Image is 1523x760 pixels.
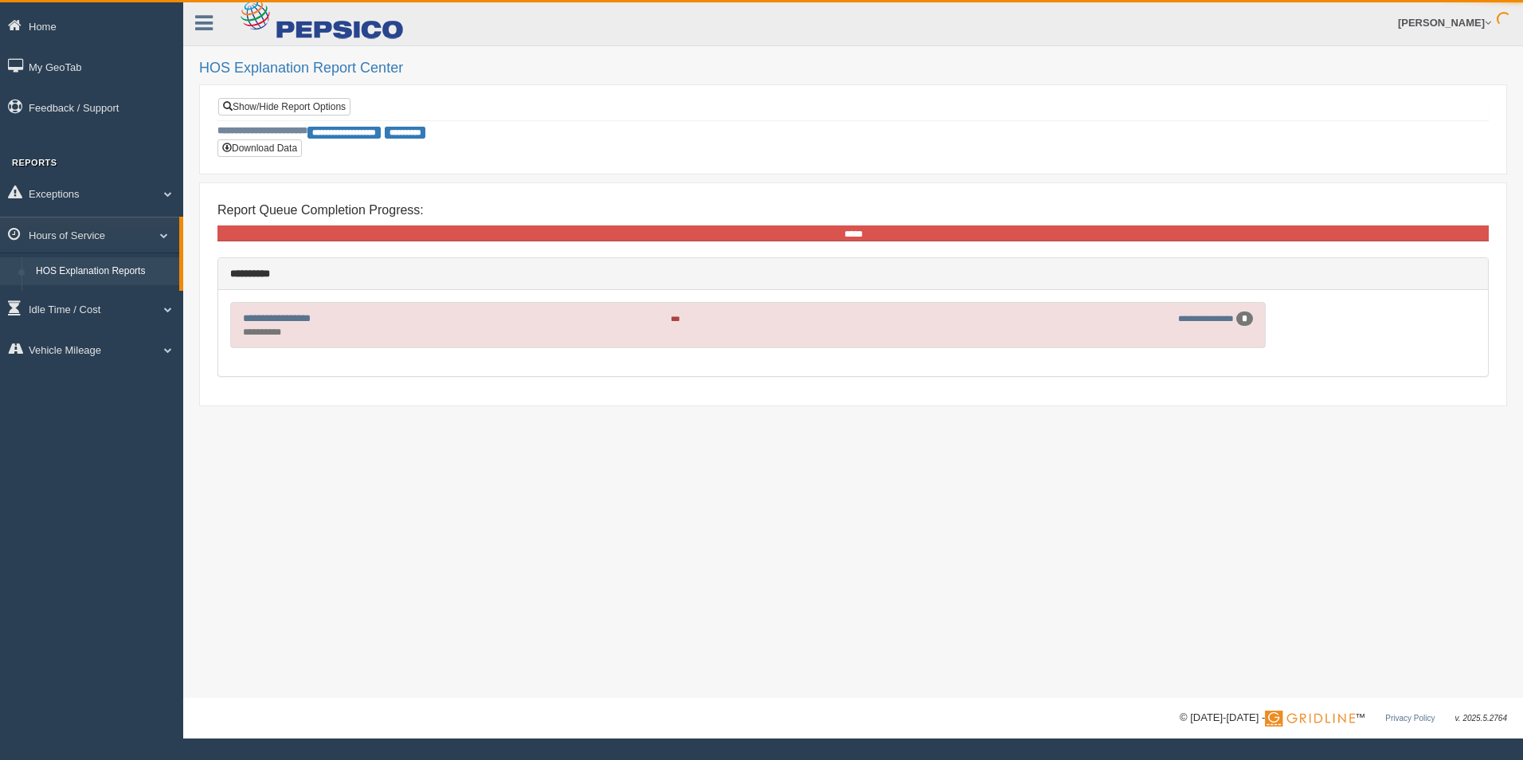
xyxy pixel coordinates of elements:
span: v. 2025.5.2764 [1455,714,1507,723]
img: Gridline [1265,711,1355,727]
a: Privacy Policy [1385,714,1435,723]
h4: Report Queue Completion Progress: [217,203,1489,217]
h2: HOS Explanation Report Center [199,61,1507,76]
a: Show/Hide Report Options [218,98,350,116]
button: Download Data [217,139,302,157]
a: HOS Explanation Reports [29,257,179,286]
a: HOS Violation Audit Reports [29,285,179,314]
div: © [DATE]-[DATE] - ™ [1180,710,1507,727]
